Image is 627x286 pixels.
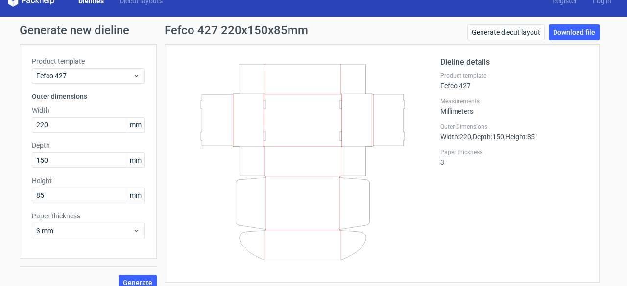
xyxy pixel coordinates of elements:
span: Generate [123,279,152,286]
span: , Height : 85 [504,133,535,141]
span: , Depth : 150 [471,133,504,141]
span: mm [127,153,144,167]
div: Fefco 427 [440,72,587,90]
label: Paper thickness [32,211,145,221]
label: Depth [32,141,145,150]
span: mm [127,188,144,203]
a: Download file [549,24,600,40]
div: Millimeters [440,97,587,115]
span: Fefco 427 [36,71,133,81]
label: Paper thickness [440,148,587,156]
label: Measurements [440,97,587,105]
label: Width [32,105,145,115]
div: 3 [440,148,587,166]
h3: Outer dimensions [32,92,145,101]
a: Generate diecut layout [467,24,545,40]
h2: Dieline details [440,56,587,68]
span: Width : 220 [440,133,471,141]
label: Product template [440,72,587,80]
span: mm [127,118,144,132]
h1: Fefco 427 220x150x85mm [165,24,308,36]
h1: Generate new dieline [20,24,607,36]
label: Height [32,176,145,186]
label: Outer Dimensions [440,123,587,131]
label: Product template [32,56,145,66]
span: 3 mm [36,226,133,236]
